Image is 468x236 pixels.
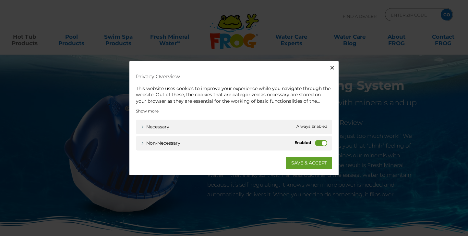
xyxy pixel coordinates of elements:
a: Non-necessary [141,140,180,147]
a: SAVE & ACCEPT [286,157,332,169]
div: This website uses cookies to improve your experience while you navigate through the website. Out ... [136,85,332,104]
h4: Privacy Overview [136,71,332,82]
a: Necessary [141,124,169,130]
span: Always Enabled [296,124,327,130]
a: Show more [136,108,159,114]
